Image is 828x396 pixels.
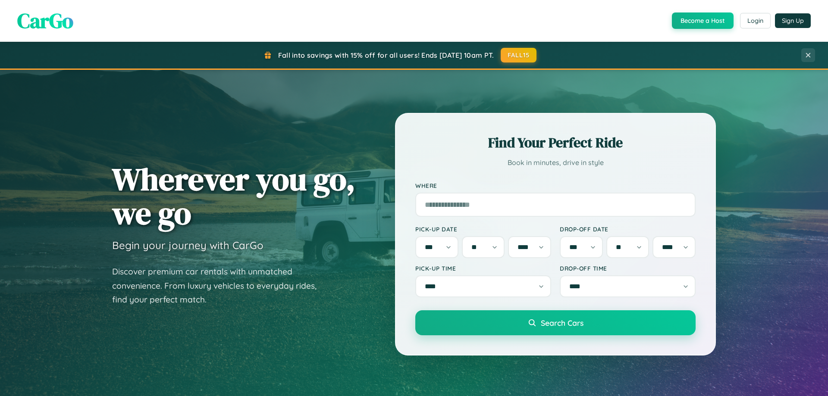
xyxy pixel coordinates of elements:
span: Search Cars [541,318,583,327]
h2: Find Your Perfect Ride [415,133,696,152]
button: Sign Up [775,13,811,28]
button: Become a Host [672,12,734,29]
label: Pick-up Time [415,265,551,272]
span: CarGo [17,6,73,35]
p: Book in minutes, drive in style [415,156,696,169]
h3: Begin your journey with CarGo [112,239,263,252]
p: Discover premium car rentals with unmatched convenience. From luxury vehicles to everyday rides, ... [112,265,328,307]
h1: Wherever you go, we go [112,162,355,230]
button: FALL15 [501,48,537,62]
label: Pick-up Date [415,225,551,233]
label: Drop-off Date [560,225,696,233]
label: Where [415,182,696,189]
button: Login [740,13,771,28]
button: Search Cars [415,310,696,335]
span: Fall into savings with 15% off for all users! Ends [DATE] 10am PT. [278,51,494,59]
label: Drop-off Time [560,265,696,272]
